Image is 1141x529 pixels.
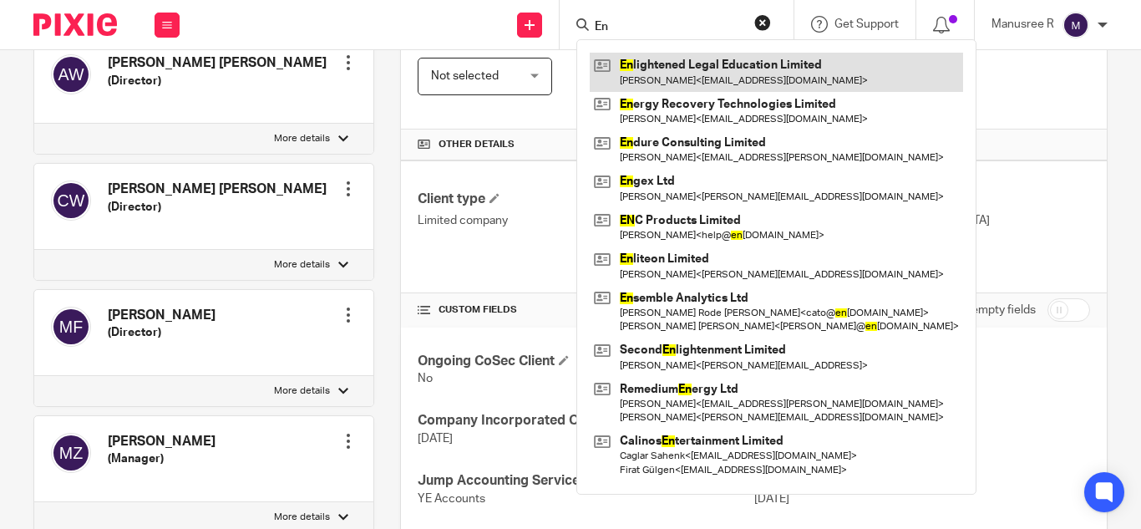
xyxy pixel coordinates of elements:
[108,199,327,216] h5: (Director)
[991,16,1054,33] p: Manusree R
[418,412,753,430] h4: Company Incorporated On
[51,54,91,94] img: svg%3E
[418,472,753,490] h4: Jump Accounting Service
[274,258,330,272] p: More details
[108,181,327,198] h4: [PERSON_NAME] [PERSON_NAME]
[940,302,1036,318] label: Show empty fields
[274,384,330,398] p: More details
[51,307,91,347] img: svg%3E
[108,450,216,467] h5: (Manager)
[51,181,91,221] img: svg%3E
[418,212,753,229] p: Limited company
[418,433,453,445] span: [DATE]
[418,191,753,208] h4: Client type
[593,20,743,35] input: Search
[418,493,485,505] span: YE Accounts
[51,433,91,473] img: svg%3E
[108,307,216,324] h4: [PERSON_NAME]
[108,324,216,341] h5: (Director)
[33,13,117,36] img: Pixie
[418,373,433,384] span: No
[418,303,753,317] h4: CUSTOM FIELDS
[418,353,753,370] h4: Ongoing CoSec Client
[834,18,899,30] span: Get Support
[754,14,771,31] button: Clear
[108,73,327,89] h5: (Director)
[439,138,515,151] span: Other details
[431,70,499,82] span: Not selected
[1062,12,1089,38] img: svg%3E
[274,132,330,145] p: More details
[108,54,327,72] h4: [PERSON_NAME] [PERSON_NAME]
[274,511,330,524] p: More details
[754,493,789,505] span: [DATE]
[108,433,216,450] h4: [PERSON_NAME]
